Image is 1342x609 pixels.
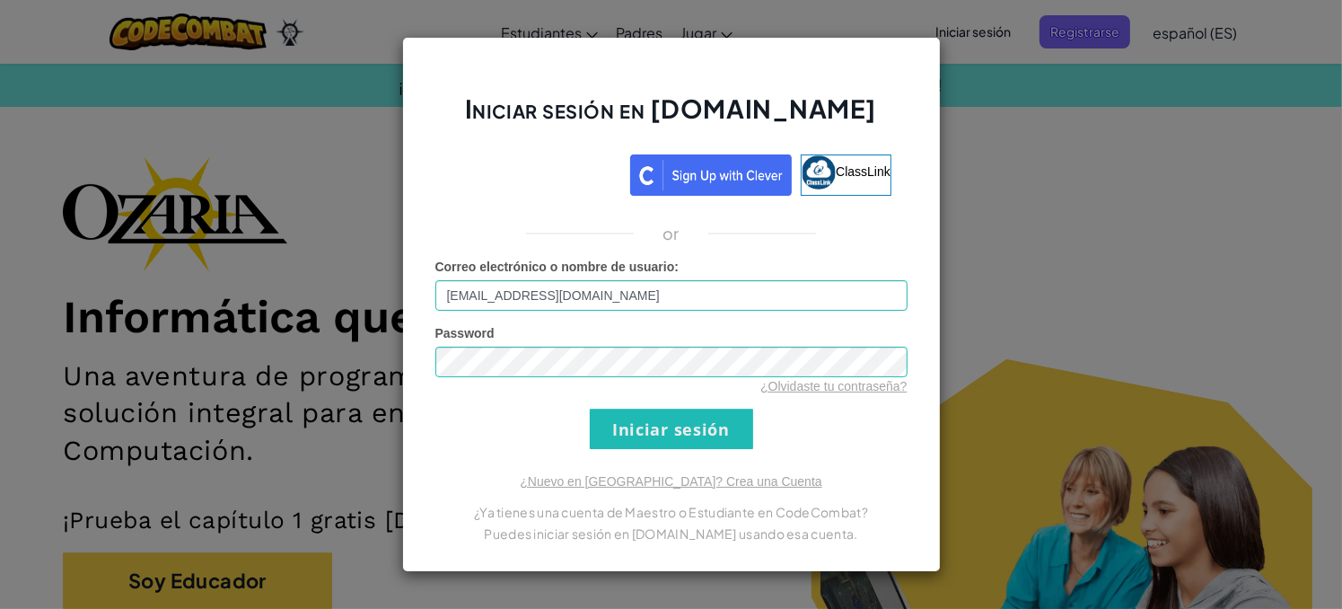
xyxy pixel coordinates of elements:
[520,474,821,489] a: ¿Nuevo en [GEOGRAPHIC_DATA]? Crea una Cuenta
[973,18,1324,201] iframe: Diálogo de Acceder con Google
[435,501,908,523] p: ¿Ya tienes una cuenta de Maestro o Estudiante en CodeCombat?
[836,164,890,179] span: ClassLink
[435,258,680,276] label: :
[442,153,630,192] iframe: Botón de Acceder con Google
[435,326,495,340] span: Password
[760,379,907,393] a: ¿Olvidaste tu contraseña?
[630,154,792,196] img: clever_sso_button@2x.png
[662,223,680,244] p: or
[435,92,908,144] h2: Iniciar sesión en [DOMAIN_NAME]
[435,523,908,544] p: Puedes iniciar sesión en [DOMAIN_NAME] usando esa cuenta.
[802,155,836,190] img: classlink-logo-small.png
[435,260,675,274] span: Correo electrónico o nombre de usuario
[590,409,753,449] input: Iniciar sesión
